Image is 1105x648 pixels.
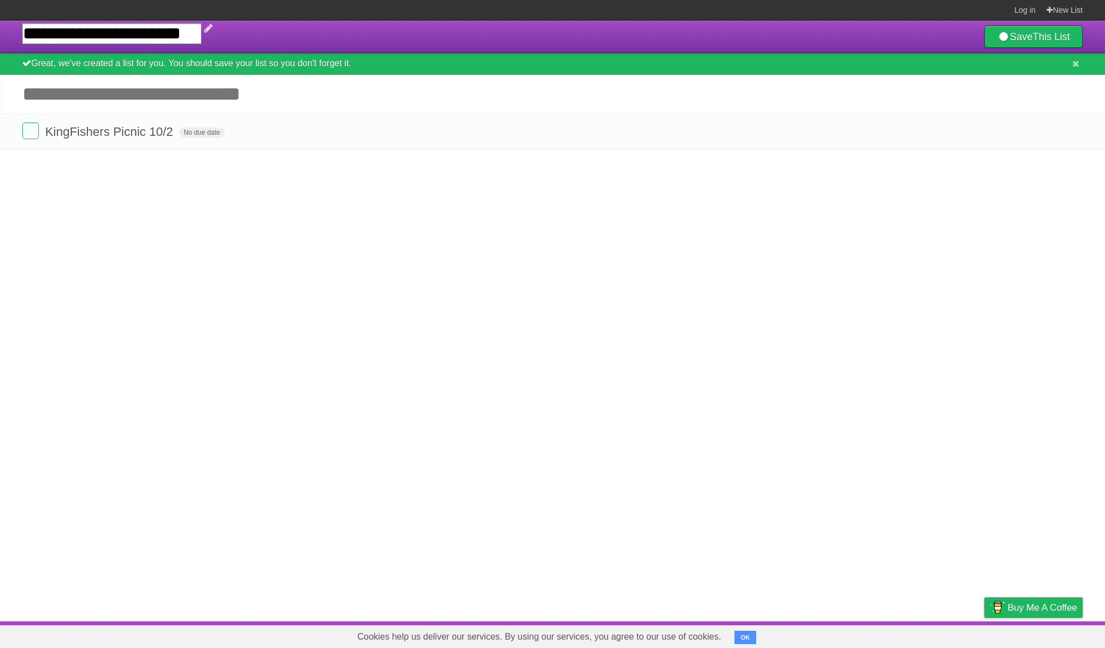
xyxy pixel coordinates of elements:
button: OK [734,631,756,644]
span: No due date [179,127,224,138]
a: Buy me a coffee [984,597,1083,618]
a: Privacy [970,624,999,645]
a: Suggest a feature [1013,624,1083,645]
a: Developers [873,624,918,645]
span: Cookies help us deliver our services. By using our services, you agree to our use of cookies. [346,626,732,648]
label: Done [22,122,39,139]
b: This List [1033,31,1070,42]
a: SaveThis List [984,26,1083,48]
span: Buy me a coffee [1008,598,1077,617]
a: Terms [932,624,956,645]
span: KingFishers Picnic 10/2 [45,125,176,139]
img: Buy me a coffee [990,598,1005,617]
a: About [836,624,860,645]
